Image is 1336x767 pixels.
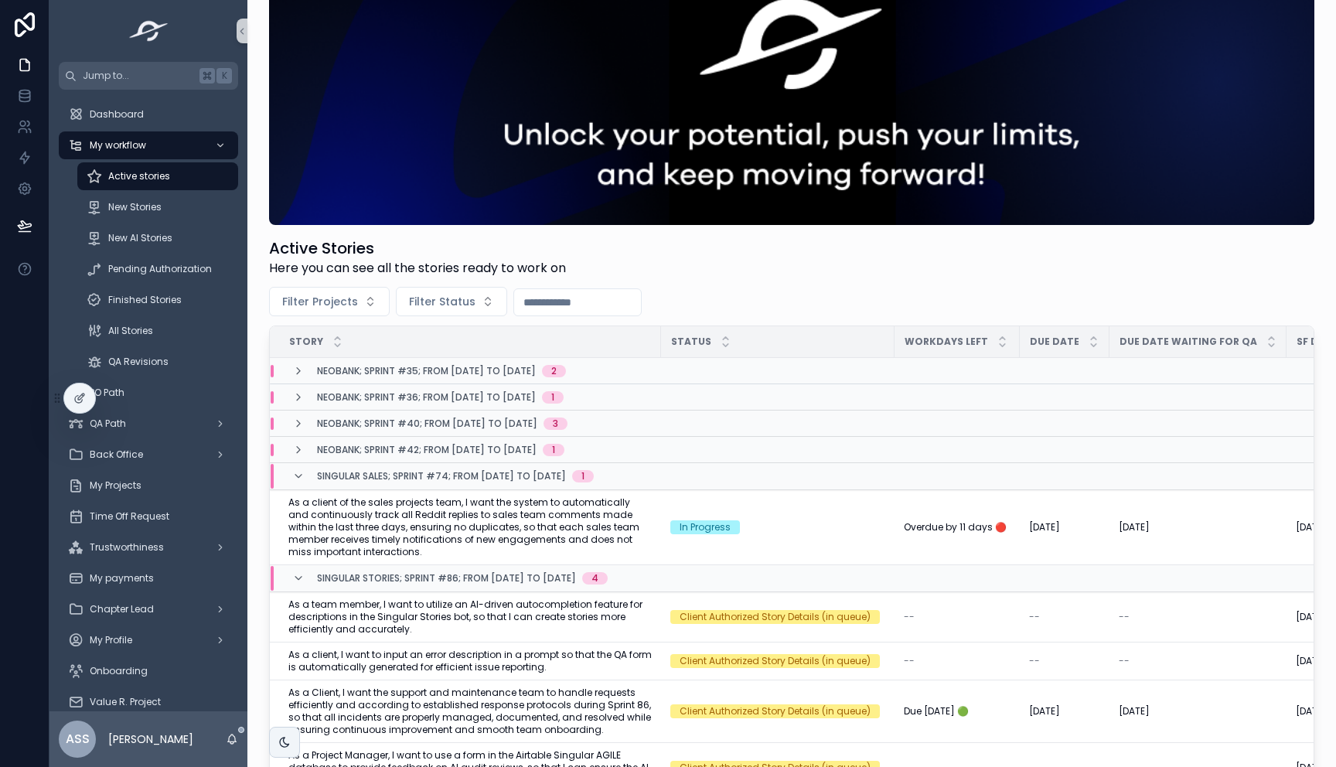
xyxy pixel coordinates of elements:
[1029,705,1060,718] span: [DATE]
[77,317,238,345] a: All Stories
[1296,521,1327,533] span: [DATE]
[49,90,247,711] div: scrollable content
[1119,705,1277,718] a: [DATE]
[108,356,169,368] span: QA Revisions
[90,479,141,492] span: My Projects
[90,572,154,585] span: My payments
[66,730,90,748] span: ASS
[59,379,238,407] a: PO Path
[680,654,871,668] div: Client Authorized Story Details (in queue)
[59,533,238,561] a: Trustworthiness
[1120,336,1257,348] span: Due Date Waiting for QA
[282,294,358,309] span: Filter Projects
[77,224,238,252] a: New AI Stories
[59,688,238,716] a: Value R. Project
[59,62,238,90] button: Jump to...K
[77,255,238,283] a: Pending Authorization
[59,410,238,438] a: QA Path
[680,520,731,534] div: In Progress
[90,387,124,399] span: PO Path
[77,286,238,314] a: Finished Stories
[59,441,238,469] a: Back Office
[1296,611,1327,623] span: [DATE]
[671,336,711,348] span: Status
[670,654,885,668] a: Client Authorized Story Details (in queue)
[1029,705,1100,718] a: [DATE]
[904,521,1007,533] span: Overdue by 11 days 🔴
[1119,521,1150,533] span: [DATE]
[1029,655,1040,667] span: --
[1296,655,1327,667] span: [DATE]
[288,687,652,736] a: As a Client, I want the support and maintenance team to handle requests efficiently and according...
[317,365,536,377] span: Neobank; Sprint #35; From [DATE] to [DATE]
[396,287,507,316] button: Select Button
[904,655,1011,667] a: --
[1119,611,1130,623] span: --
[680,704,871,718] div: Client Authorized Story Details (in queue)
[905,336,988,348] span: Workdays Left
[77,348,238,376] a: QA Revisions
[124,19,173,43] img: App logo
[289,336,323,348] span: Story
[1119,655,1277,667] a: --
[108,294,182,306] span: Finished Stories
[317,418,537,430] span: Neobank; Sprint #40; From [DATE] to [DATE]
[1029,611,1040,623] span: --
[269,237,566,259] h1: Active Stories
[1029,611,1100,623] a: --
[90,603,154,615] span: Chapter Lead
[317,572,576,585] span: Singular Stories; Sprint #86; From [DATE] to [DATE]
[59,472,238,499] a: My Projects
[269,259,566,278] span: Here you can see all the stories ready to work on
[409,294,475,309] span: Filter Status
[108,325,153,337] span: All Stories
[288,649,652,673] a: As a client, I want to input an error description in a prompt so that the QA form is automaticall...
[83,70,193,82] span: Jump to...
[108,731,193,747] p: [PERSON_NAME]
[1296,705,1327,718] span: [DATE]
[59,595,238,623] a: Chapter Lead
[551,365,557,377] div: 2
[90,510,169,523] span: Time Off Request
[90,418,126,430] span: QA Path
[218,70,230,82] span: K
[59,564,238,592] a: My payments
[553,418,558,430] div: 3
[90,665,148,677] span: Onboarding
[1029,521,1100,533] a: [DATE]
[90,108,144,121] span: Dashboard
[269,287,390,316] button: Select Button
[108,201,162,213] span: New Stories
[904,705,969,718] span: Due [DATE] 🟢
[317,391,536,404] span: Neobank; Sprint #36; From [DATE] to [DATE]
[1119,655,1130,667] span: --
[77,193,238,221] a: New Stories
[1119,611,1277,623] a: --
[108,170,170,182] span: Active stories
[552,444,555,456] div: 1
[59,131,238,159] a: My workflow
[90,541,164,554] span: Trustworthiness
[670,704,885,718] a: Client Authorized Story Details (in queue)
[670,610,885,624] a: Client Authorized Story Details (in queue)
[904,611,915,623] span: --
[904,705,1011,718] a: Due [DATE] 🟢
[59,503,238,530] a: Time Off Request
[1119,705,1150,718] span: [DATE]
[1030,336,1079,348] span: Due Date
[288,496,652,558] a: As a client of the sales projects team, I want the system to automatically and continuously track...
[77,162,238,190] a: Active stories
[90,696,161,708] span: Value R. Project
[904,611,1011,623] a: --
[90,448,143,461] span: Back Office
[581,470,584,482] div: 1
[1029,521,1060,533] span: [DATE]
[1029,655,1100,667] a: --
[1119,521,1277,533] a: [DATE]
[317,444,537,456] span: Neobank; Sprint #42; From [DATE] to [DATE]
[591,572,598,585] div: 4
[108,232,172,244] span: New AI Stories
